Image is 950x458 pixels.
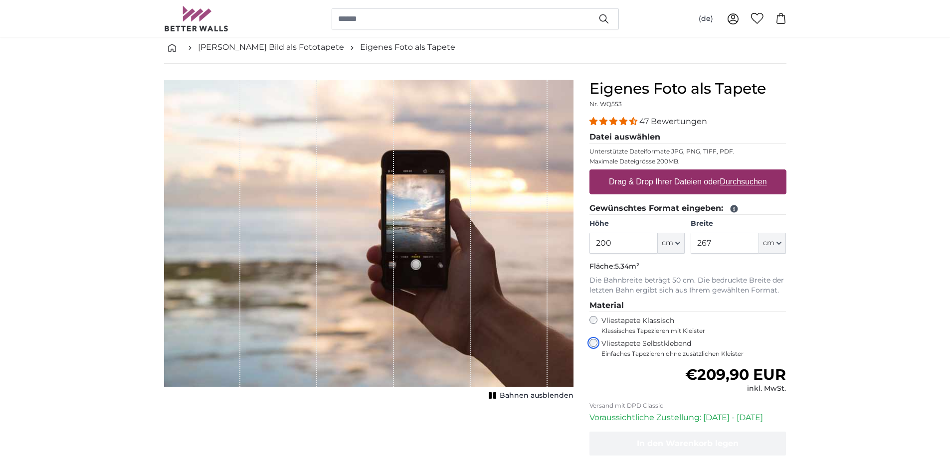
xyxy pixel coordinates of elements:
[763,238,774,248] span: cm
[589,262,786,272] p: Fläche:
[198,41,344,53] a: [PERSON_NAME] Bild als Fototapete
[486,389,573,403] button: Bahnen ausblenden
[589,202,786,215] legend: Gewünschtes Format eingeben:
[691,219,786,229] label: Breite
[589,300,786,312] legend: Material
[615,262,639,271] span: 5.34m²
[637,439,739,448] span: In den Warenkorb legen
[164,6,229,31] img: Betterwalls
[589,219,685,229] label: Höhe
[589,402,786,410] p: Versand mit DPD Classic
[601,327,778,335] span: Klassisches Tapezieren mit Kleister
[589,276,786,296] p: Die Bahnbreite beträgt 50 cm. Die bedruckte Breite der letzten Bahn ergibt sich aus Ihrem gewählt...
[589,80,786,98] h1: Eigenes Foto als Tapete
[360,41,455,53] a: Eigenes Foto als Tapete
[685,384,786,394] div: inkl. MwSt.
[589,131,786,144] legend: Datei auswählen
[759,233,786,254] button: cm
[639,117,707,126] span: 47 Bewertungen
[605,172,771,192] label: Drag & Drop Ihrer Dateien oder
[589,157,786,165] p: Maximale Dateigrösse 200MB.
[589,148,786,155] p: Unterstützte Dateiformate JPG, PNG, TIFF, PDF.
[691,10,721,28] button: (de)
[589,100,622,108] span: Nr. WQ553
[589,412,786,424] p: Voraussichtliche Zustellung: [DATE] - [DATE]
[164,80,573,403] div: 1 of 1
[720,177,766,186] u: Durchsuchen
[589,432,786,456] button: In den Warenkorb legen
[601,316,778,335] label: Vliestapete Klassisch
[164,31,786,64] nav: breadcrumbs
[500,391,573,401] span: Bahnen ausblenden
[589,117,639,126] span: 4.38 stars
[601,350,786,358] span: Einfaches Tapezieren ohne zusätzlichen Kleister
[685,365,786,384] span: €209,90 EUR
[601,339,786,358] label: Vliestapete Selbstklebend
[658,233,685,254] button: cm
[662,238,673,248] span: cm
